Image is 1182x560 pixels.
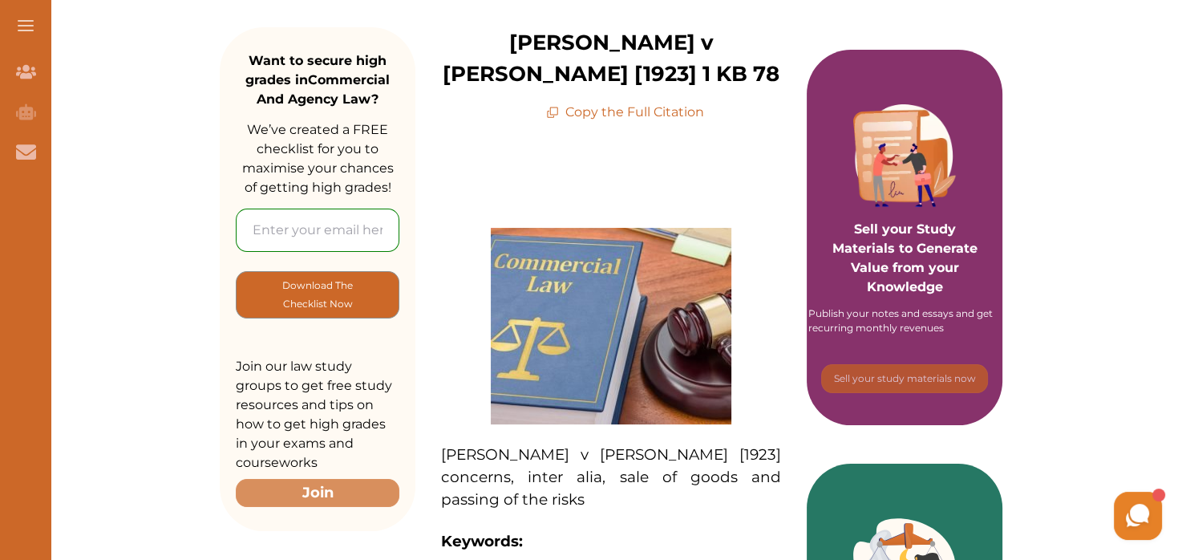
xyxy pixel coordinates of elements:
p: Sell your Study Materials to Generate Value from your Knowledge [823,175,986,297]
button: Join [236,479,399,507]
img: Commercial-and-Agency-Law-feature-300x245.jpg [491,228,731,424]
p: Join our law study groups to get free study resources and tips on how to get high grades in your ... [236,357,399,473]
strong: Want to secure high grades in Commercial And Agency Law ? [245,53,390,107]
p: Download The Checklist Now [269,276,366,314]
button: [object Object] [236,271,399,319]
button: [object Object] [821,364,988,393]
span: [PERSON_NAME] v [PERSON_NAME] [1923] concerns, inter alia, sale of goods and passing of the risks [441,445,781,509]
strong: Keywords: [441,532,523,550]
div: Publish your notes and essays and get recurring monthly revenues [808,306,1001,335]
p: [PERSON_NAME] v [PERSON_NAME] [1923] 1 KB 78 [415,27,807,90]
p: Sell your study materials now [834,371,976,386]
input: Enter your email here [236,209,399,252]
img: Purple card image [853,104,956,207]
p: Copy the Full Citation [546,103,704,122]
iframe: HelpCrunch [797,488,1166,544]
span: We’ve created a FREE checklist for you to maximise your chances of getting high grades! [242,122,394,195]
